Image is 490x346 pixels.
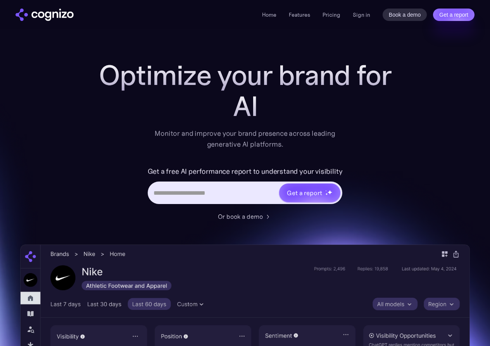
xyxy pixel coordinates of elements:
[289,11,310,18] a: Features
[433,9,474,21] a: Get a report
[148,165,343,178] label: Get a free AI performance report to understand your visibility
[218,212,272,221] a: Or book a demo
[323,11,340,18] a: Pricing
[148,165,343,208] form: Hero URL Input Form
[90,91,400,122] div: AI
[327,190,332,195] img: star
[16,9,74,21] img: cognizo logo
[150,128,340,150] div: Monitor and improve your brand presence across leading generative AI platforms.
[278,183,341,203] a: Get a reportstarstarstar
[383,9,427,21] a: Book a demo
[16,9,74,21] a: home
[262,11,276,18] a: Home
[90,60,400,91] h1: Optimize your brand for
[218,212,263,221] div: Or book a demo
[287,188,322,197] div: Get a report
[325,193,328,195] img: star
[325,190,326,191] img: star
[353,10,370,19] a: Sign in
